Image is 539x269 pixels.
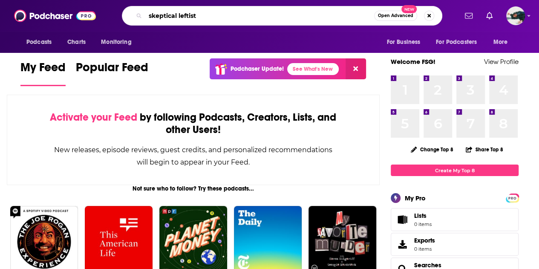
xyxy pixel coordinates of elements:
div: New releases, episode reviews, guest credits, and personalized recommendations will begin to appe... [50,144,337,168]
a: PRO [507,194,517,201]
div: My Pro [405,194,426,202]
button: open menu [487,34,519,50]
p: Podchaser Update! [231,65,284,72]
button: Share Top 8 [465,141,504,158]
button: open menu [95,34,142,50]
span: More [493,36,508,48]
span: Lists [414,212,432,220]
a: My Feed [20,60,66,86]
span: Podcasts [26,36,52,48]
a: Show notifications dropdown [461,9,476,23]
span: Monitoring [101,36,131,48]
button: Show profile menu [506,6,525,25]
span: PRO [507,195,517,201]
span: For Podcasters [436,36,477,48]
button: open menu [430,34,489,50]
input: Search podcasts, credits, & more... [145,9,374,23]
a: Searches [414,261,441,269]
a: Exports [391,233,519,256]
span: Popular Feed [76,60,148,80]
a: Lists [391,208,519,231]
a: See What's New [287,63,339,75]
div: by following Podcasts, Creators, Lists, and other Users! [50,111,337,136]
a: Charts [62,34,91,50]
a: Popular Feed [76,60,148,86]
span: 0 items [414,246,435,252]
span: Exports [414,237,435,244]
a: Welcome FSG! [391,58,435,66]
img: Podchaser - Follow, Share and Rate Podcasts [14,8,96,24]
span: Exports [394,238,411,250]
span: Open Advanced [378,14,413,18]
span: Logged in as fsg.publicity [506,6,525,25]
div: Not sure who to follow? Try these podcasts... [7,185,380,192]
span: New [401,5,417,13]
button: Change Top 8 [406,144,458,155]
img: User Profile [506,6,525,25]
div: Search podcasts, credits, & more... [122,6,442,26]
span: Activate your Feed [50,111,137,124]
span: Charts [67,36,86,48]
span: Lists [394,214,411,226]
span: My Feed [20,60,66,80]
a: Show notifications dropdown [483,9,496,23]
a: View Profile [484,58,519,66]
span: Lists [414,212,427,220]
button: Open AdvancedNew [374,11,417,21]
span: 0 items [414,221,432,227]
button: open menu [380,34,431,50]
span: For Business [386,36,420,48]
a: Create My Top 8 [391,165,519,176]
button: open menu [20,34,63,50]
